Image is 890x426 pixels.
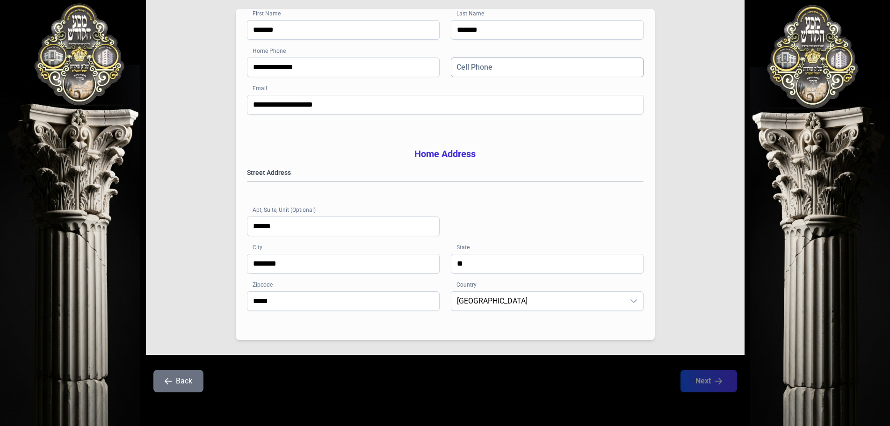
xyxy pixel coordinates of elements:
div: dropdown trigger [624,292,643,310]
button: Back [153,370,203,392]
span: United States [451,292,624,310]
button: Next [680,370,737,392]
h3: Home Address [247,147,644,160]
label: Street Address [247,168,644,177]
